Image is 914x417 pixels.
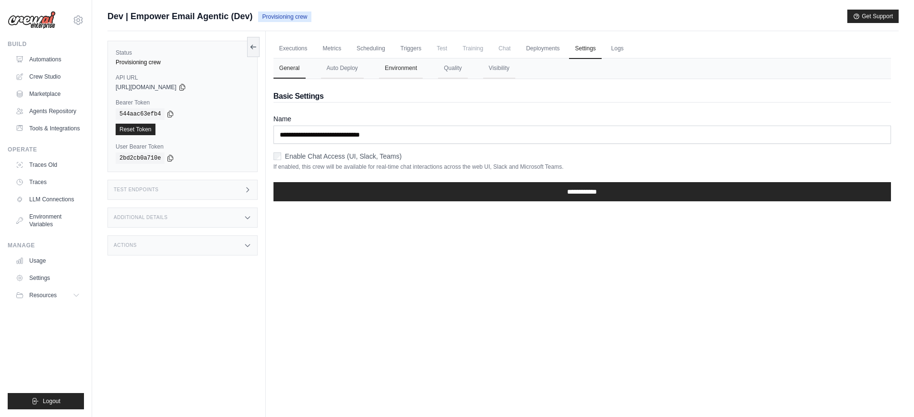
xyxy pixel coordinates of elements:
button: Logout [8,393,84,409]
iframe: Chat Widget [866,371,914,417]
span: Logout [43,397,60,405]
button: General [273,58,306,79]
a: Crew Studio [12,69,84,84]
a: Marketplace [12,86,84,102]
div: Provisioning crew [116,58,249,66]
span: Test [431,39,453,58]
p: If enabled, this crew will be available for real-time chat interactions across the web UI, Slack ... [273,163,891,171]
a: LLM Connections [12,192,84,207]
code: 544aac63efb4 [116,108,165,120]
label: Bearer Token [116,99,249,106]
button: Quality [438,58,467,79]
a: Reset Token [116,124,155,135]
a: Triggers [395,39,427,59]
div: Manage [8,242,84,249]
a: Metrics [317,39,347,59]
a: Automations [12,52,84,67]
label: Enable Chat Access (UI, Slack, Teams) [285,151,402,161]
h3: Test Endpoints [114,187,159,193]
span: Provisioning crew [258,12,311,22]
a: Scheduling [351,39,391,59]
h3: Additional Details [114,215,167,220]
label: Name [273,114,891,124]
span: Training is not available until the deployment is complete [457,39,489,58]
a: Agents Repository [12,104,84,119]
nav: Tabs [273,58,891,79]
button: Visibility [483,58,515,79]
code: 2bd2cb0a710e [116,152,165,164]
a: Environment Variables [12,209,84,232]
a: Settings [569,39,601,59]
a: Deployments [520,39,565,59]
a: Traces Old [12,157,84,173]
button: Environment [379,58,423,79]
span: Dev | Empower Email Agentic (Dev) [107,10,252,23]
a: Executions [273,39,313,59]
div: Build [8,40,84,48]
a: Logs [605,39,629,59]
label: User Bearer Token [116,143,249,151]
h3: Actions [114,243,137,248]
button: Auto Deploy [321,58,364,79]
img: Logo [8,11,56,29]
button: Get Support [847,10,899,23]
a: Tools & Integrations [12,121,84,136]
div: Operate [8,146,84,153]
h2: Basic Settings [273,91,891,102]
label: API URL [116,74,249,81]
a: Usage [12,253,84,268]
a: Traces [12,174,84,190]
span: Chat is not available until the deployment is complete [493,39,516,58]
label: Status [116,49,249,57]
span: [URL][DOMAIN_NAME] [116,83,177,91]
a: Settings [12,270,84,286]
button: Resources [12,288,84,303]
span: Resources [29,291,57,299]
